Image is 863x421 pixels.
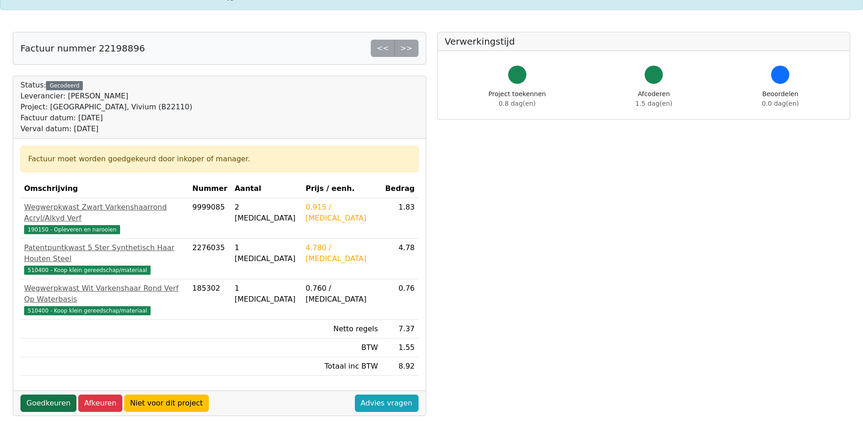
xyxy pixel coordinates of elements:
[24,242,185,275] a: Patentpuntkwast 5 Ster Synthetisch Haar Houten Steel510400 - Koop klein gereedschap/materiaal
[382,198,419,239] td: 1.83
[24,225,120,234] span: 190150 - Opleveren en narooien
[20,180,189,198] th: Omschrijving
[189,239,231,279] td: 2276035
[235,283,298,305] div: 1 [MEDICAL_DATA]
[24,202,185,224] div: Wegwerpkwast Zwart Varkenshaarrond Acryl/Alkyd Verf
[306,202,378,224] div: 0.915 / [MEDICAL_DATA]
[302,357,382,376] td: Totaal inc BTW
[382,357,419,376] td: 8.92
[382,180,419,198] th: Bedrag
[189,279,231,320] td: 185302
[20,102,192,113] div: Project: [GEOGRAPHIC_DATA], Vivium (B22110)
[382,320,419,339] td: 7.37
[235,242,298,264] div: 1 [MEDICAL_DATA]
[231,180,302,198] th: Aantal
[382,339,419,357] td: 1.55
[235,202,298,224] div: 2 [MEDICAL_DATA]
[20,123,192,134] div: Verval datum: [DATE]
[302,339,382,357] td: BTW
[306,242,378,264] div: 4.780 / [MEDICAL_DATA]
[762,89,799,108] div: Beoordelen
[24,283,185,305] div: Wegwerpkwast Wit Varkenshaar Rond Verf Op Waterbasis
[20,395,76,412] a: Goedkeuren
[24,283,185,316] a: Wegwerpkwast Wit Varkenshaar Rond Verf Op Waterbasis510400 - Koop klein gereedschap/materiaal
[189,180,231,198] th: Nummer
[24,306,151,315] span: 510400 - Koop klein gereedschap/materiaal
[499,100,535,107] span: 0.8 dag(en)
[124,395,209,412] a: Niet voor dit project
[78,395,122,412] a: Afkeuren
[20,91,192,102] div: Leverancier: [PERSON_NAME]
[306,283,378,305] div: 0.760 / [MEDICAL_DATA]
[24,242,185,264] div: Patentpuntkwast 5 Ster Synthetisch Haar Houten Steel
[445,36,843,47] h5: Verwerkingstijd
[382,279,419,320] td: 0.76
[24,202,185,235] a: Wegwerpkwast Zwart Varkenshaarrond Acryl/Alkyd Verf190150 - Opleveren en narooien
[20,80,192,134] div: Status:
[382,239,419,279] td: 4.78
[762,100,799,107] span: 0.0 dag(en)
[20,113,192,123] div: Factuur datum: [DATE]
[189,198,231,239] td: 9999085
[46,81,83,90] div: Gecodeerd
[20,43,145,54] h5: Factuur nummer 22198896
[489,89,546,108] div: Project toekennen
[636,89,672,108] div: Afcoderen
[28,154,411,164] div: Factuur moet worden goedgekeurd door inkoper of manager.
[355,395,419,412] a: Advies vragen
[636,100,672,107] span: 1.5 dag(en)
[302,320,382,339] td: Netto regels
[302,180,382,198] th: Prijs / eenh.
[24,266,151,275] span: 510400 - Koop klein gereedschap/materiaal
